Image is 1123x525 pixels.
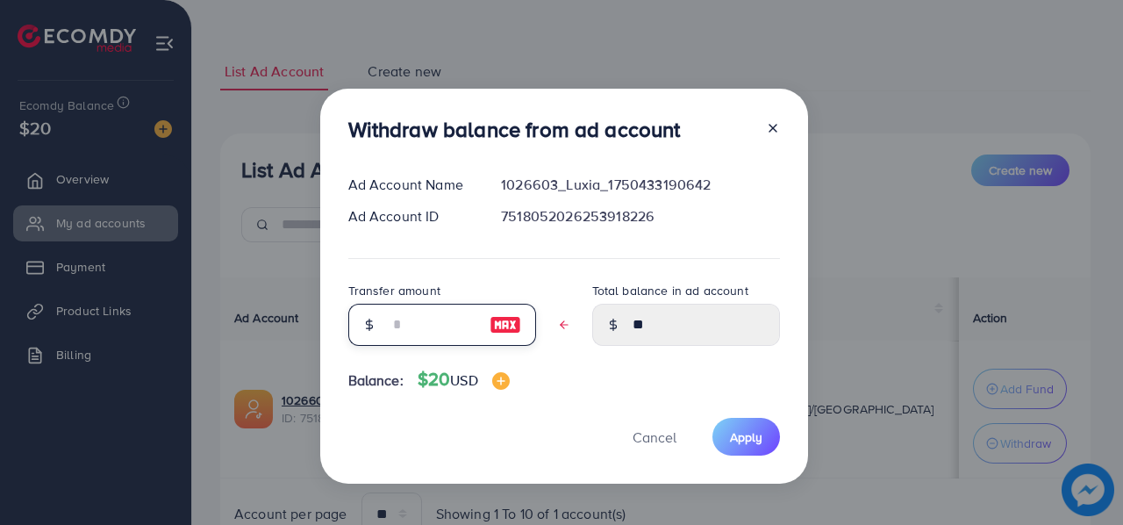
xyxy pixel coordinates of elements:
div: 7518052026253918226 [487,206,793,227]
div: Ad Account Name [334,175,488,195]
span: Apply [730,428,762,446]
img: image [490,314,521,335]
button: Cancel [611,418,698,456]
div: 1026603_Luxia_1750433190642 [487,175,793,195]
h3: Withdraw balance from ad account [348,117,681,142]
img: image [492,372,510,390]
span: Cancel [633,428,676,447]
label: Total balance in ad account [592,282,748,299]
span: Balance: [348,370,404,391]
h4: $20 [418,369,510,391]
span: USD [450,370,477,390]
button: Apply [712,418,780,456]
label: Transfer amount [348,282,440,299]
div: Ad Account ID [334,206,488,227]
